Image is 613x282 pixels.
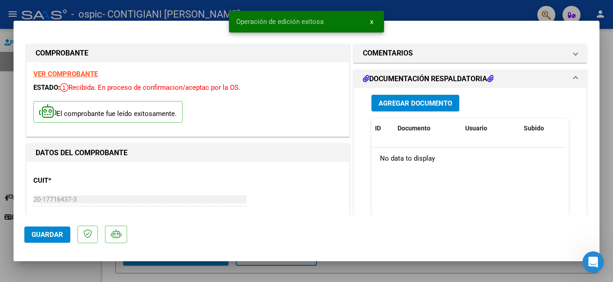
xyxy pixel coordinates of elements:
datatable-header-cell: ID [371,119,394,138]
p: El comprobante fue leído exitosamente. [33,101,183,123]
h1: COMENTARIOS [363,48,413,59]
strong: COMPROBANTE [36,49,88,57]
span: Recibida. En proceso de confirmacion/aceptac por la OS. [60,83,240,92]
div: DOCUMENTACIÓN RESPALDATORIA [354,88,586,275]
mat-expansion-panel-header: COMENTARIOS [354,44,586,62]
span: Guardar [32,231,63,239]
iframe: Intercom live chat [582,251,604,273]
datatable-header-cell: Usuario [462,119,520,138]
span: ID [375,125,381,132]
datatable-header-cell: Documento [394,119,462,138]
a: VER COMPROBANTE [33,70,98,78]
button: Agregar Documento [371,95,459,111]
mat-expansion-panel-header: DOCUMENTACIÓN RESPALDATORIA [354,70,586,88]
span: Subido [524,125,544,132]
span: Documento [398,125,430,132]
div: No data to display [371,148,565,170]
span: Agregar Documento [379,99,452,107]
span: Operación de edición exitosa [236,17,324,26]
h1: DOCUMENTACIÓN RESPALDATORIA [363,74,494,84]
span: ESTADO: [33,83,60,92]
p: CUIT [33,176,126,186]
button: Guardar [24,227,70,243]
strong: DATOS DEL COMPROBANTE [36,148,128,157]
button: x [363,14,380,30]
datatable-header-cell: Subido [520,119,565,138]
span: Usuario [465,125,487,132]
span: x [370,18,373,26]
